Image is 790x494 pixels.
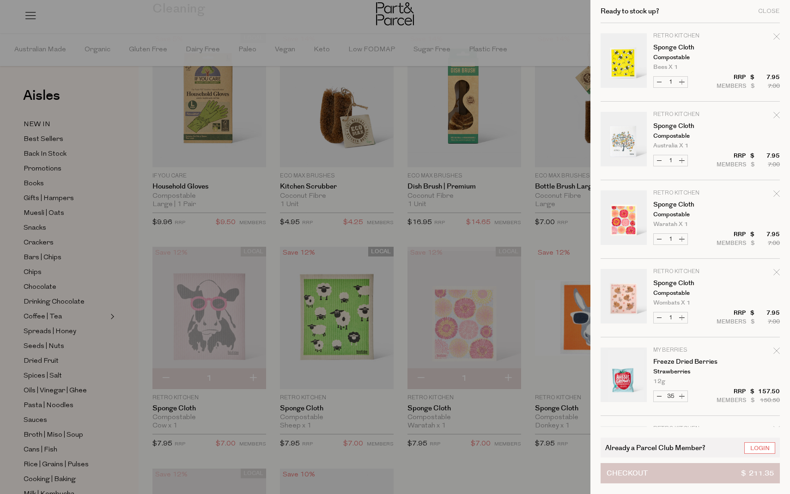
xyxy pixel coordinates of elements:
span: $ 211.35 [741,464,774,483]
p: Compostable [653,212,725,218]
span: Checkout [607,464,648,483]
span: 12g [653,378,665,384]
input: QTY Sponge Cloth [665,234,676,244]
input: QTY Sponge Cloth [665,77,676,87]
div: Remove Sponge Cloth [773,189,780,201]
a: Sponge Cloth [653,44,725,51]
span: Already a Parcel Club Member? [605,442,705,453]
input: QTY Sponge Cloth [665,312,676,323]
a: Sponge Cloth [653,280,725,287]
a: Freeze Dried Berries [653,359,725,365]
p: Retro Kitchen [653,190,725,196]
p: Compostable [653,290,725,296]
input: QTY Sponge Cloth [665,155,676,166]
p: Retro Kitchen [653,112,725,117]
p: Strawberries [653,369,725,375]
p: Compostable [653,133,725,139]
a: Login [744,442,775,454]
a: Sponge Cloth [653,201,725,208]
span: Wombats x 1 [653,300,691,306]
p: Retro Kitchen [653,269,725,274]
div: Remove Sponge Cloth [773,268,780,280]
button: Checkout$ 211.35 [601,463,780,483]
p: Compostable [653,55,725,61]
div: Remove Sponge Cloth [773,110,780,123]
div: Remove Freeze Dried Berries [773,346,780,359]
div: Remove Sponge Cloth [773,32,780,44]
span: Australia x 1 [653,143,689,149]
span: Waratah x 1 [653,221,688,227]
p: My Berries [653,348,725,353]
p: Retro Kitchen [653,33,725,39]
span: Bees x 1 [653,64,678,70]
h2: Ready to stock up? [601,8,659,15]
a: Sponge Cloth [653,123,725,129]
div: Remove Sponge Cloth [773,425,780,437]
p: Retro Kitchen [653,426,725,432]
div: Close [758,8,780,14]
input: QTY Freeze Dried Berries [665,391,676,402]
